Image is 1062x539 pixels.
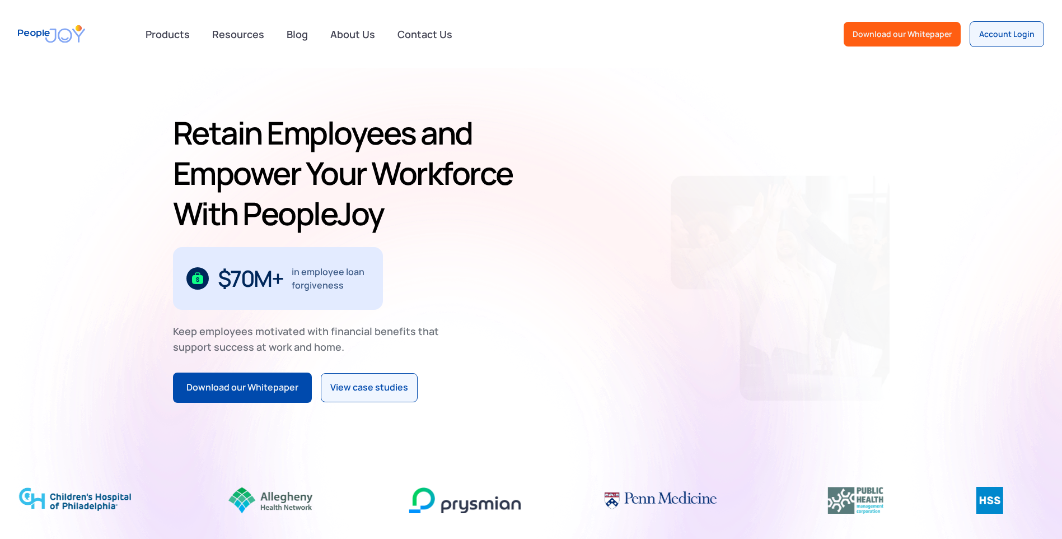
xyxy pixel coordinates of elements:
[173,373,312,403] a: Download our Whitepaper
[324,22,382,47] a: About Us
[330,380,408,395] div: View case studies
[205,22,271,47] a: Resources
[173,113,527,234] h1: Retain Employees and Empower Your Workforce With PeopleJoy
[18,18,85,50] a: home
[280,22,315,47] a: Blog
[186,380,298,395] div: Download our Whitepaper
[844,22,961,47] a: Download our Whitepaper
[671,175,890,401] img: Retain-Employees-PeopleJoy
[139,23,197,45] div: Products
[970,21,1044,47] a: Account Login
[292,265,369,292] div: in employee loan forgiveness
[979,29,1035,40] div: Account Login
[321,373,418,402] a: View case studies
[218,269,283,287] div: $70M+
[173,323,448,355] div: Keep employees motivated with financial benefits that support success at work and home.
[173,247,383,310] div: 1 / 3
[391,22,459,47] a: Contact Us
[853,29,952,40] div: Download our Whitepaper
